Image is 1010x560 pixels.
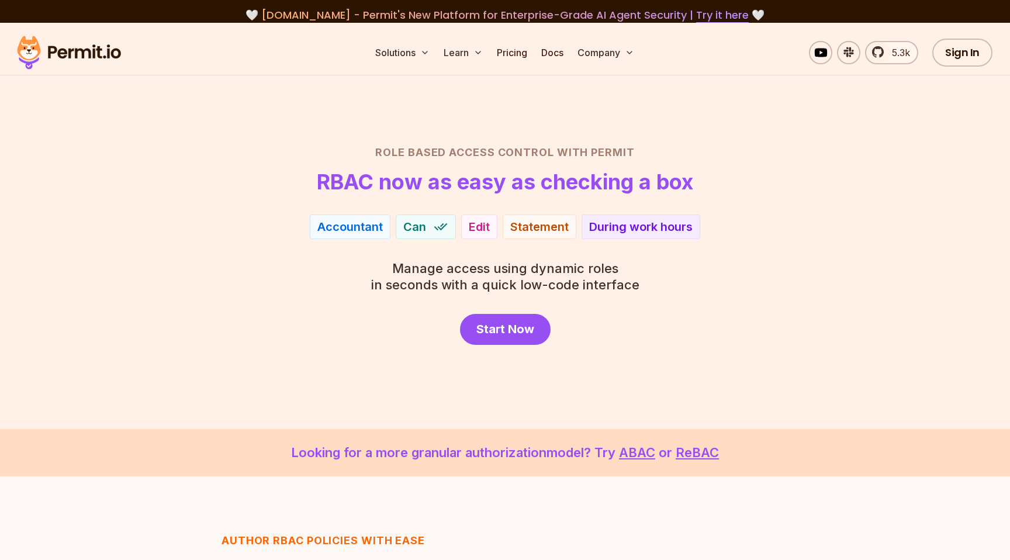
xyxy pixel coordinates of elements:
div: Edit [469,219,490,235]
a: Pricing [492,41,532,64]
span: [DOMAIN_NAME] - Permit's New Platform for Enterprise-Grade AI Agent Security | [261,8,749,22]
h1: RBAC now as easy as checking a box [317,170,693,193]
h2: Role Based Access Control [96,144,914,161]
span: Start Now [476,321,534,337]
div: During work hours [589,219,693,235]
span: with Permit [557,144,635,161]
h3: Author RBAC POLICIES with EASE [222,533,541,549]
p: in seconds with a quick low-code interface [371,260,639,293]
a: Start Now [460,314,551,345]
a: Sign In [932,39,992,67]
a: Try it here [696,8,749,23]
div: Accountant [317,219,383,235]
span: Can [403,219,426,235]
a: Docs [537,41,568,64]
button: Learn [439,41,487,64]
span: Manage access using dynamic roles [371,260,639,276]
a: ABAC [619,445,655,460]
a: 5.3k [865,41,918,64]
div: Statement [510,219,569,235]
button: Company [573,41,639,64]
div: 🤍 🤍 [28,7,982,23]
button: Solutions [371,41,434,64]
a: ReBAC [676,445,719,460]
span: 5.3k [885,46,910,60]
p: Looking for a more granular authorization model? Try or [28,443,982,462]
img: Permit logo [12,33,126,72]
